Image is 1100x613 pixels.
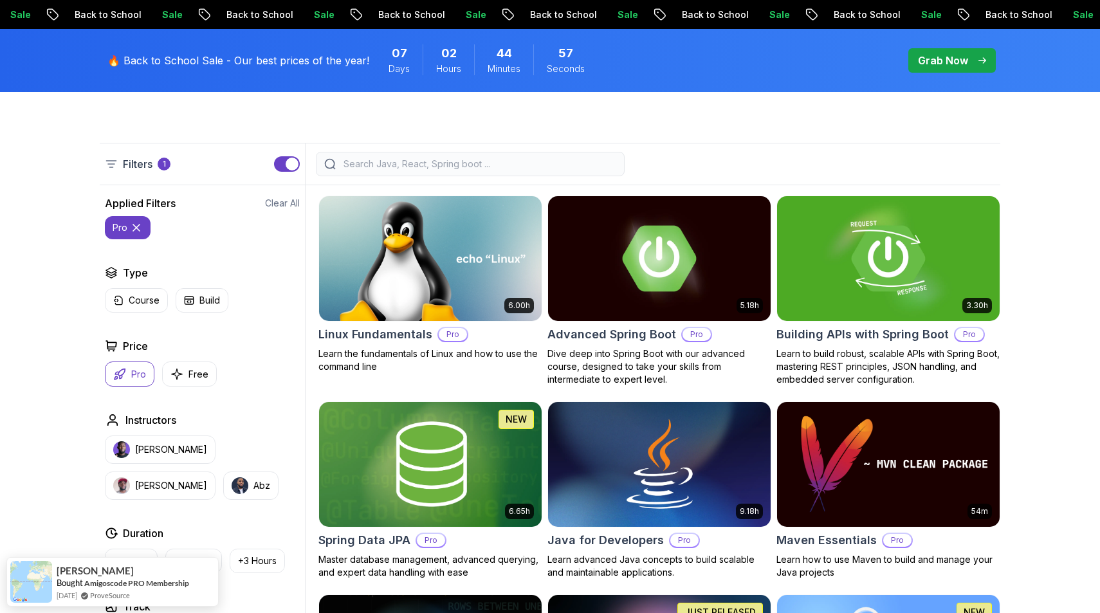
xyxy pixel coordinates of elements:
[506,413,527,426] p: NEW
[135,479,207,492] p: [PERSON_NAME]
[777,402,1000,527] img: Maven Essentials card
[547,531,664,549] h2: Java for Developers
[547,62,585,75] span: Seconds
[188,368,208,381] p: Free
[57,590,77,601] span: [DATE]
[547,196,771,386] a: Advanced Spring Boot card5.18hAdvanced Spring BootProDive deep into Spring Boot with our advanced...
[318,196,542,373] a: Linux Fundamentals card6.00hLinux FundamentalsProLearn the fundamentals of Linux and how to use t...
[439,328,467,341] p: Pro
[238,554,277,567] p: +3 Hours
[509,506,530,517] p: 6.65h
[84,578,189,588] a: Amigoscode PRO Membership
[548,402,771,527] img: Java for Developers card
[325,8,367,21] p: Sale
[542,8,629,21] p: Back to School
[86,8,174,21] p: Back to School
[389,62,410,75] span: Days
[740,506,759,517] p: 9.18h
[776,531,877,549] h2: Maven Essentials
[176,288,228,313] button: Build
[319,196,542,321] img: Linux Fundamentals card
[253,479,270,492] p: Abz
[997,8,1085,21] p: Back to School
[508,300,530,311] p: 6.00h
[57,578,83,588] span: Bought
[776,401,1000,579] a: Maven Essentials card54mMaven EssentialsProLearn how to use Maven to build and manage your Java p...
[319,402,542,527] img: Spring Data JPA card
[22,8,63,21] p: Sale
[547,325,676,343] h2: Advanced Spring Boot
[883,534,912,547] p: Pro
[971,506,988,517] p: 54m
[318,553,542,579] p: Master database management, advanced querying, and expert data handling with ease
[417,534,445,547] p: Pro
[777,196,1000,321] img: Building APIs with Spring Boot card
[113,554,149,567] p: 0-1 Hour
[123,265,148,280] h2: Type
[548,196,771,321] img: Advanced Spring Boot card
[390,8,477,21] p: Back to School
[162,361,217,387] button: Free
[129,294,160,307] p: Course
[265,197,300,210] button: Clear All
[776,196,1000,386] a: Building APIs with Spring Boot card3.30hBuilding APIs with Spring BootProLearn to build robust, s...
[105,549,158,573] button: 0-1 Hour
[232,477,248,494] img: instructor img
[174,8,215,21] p: Sale
[105,288,168,313] button: Course
[199,294,220,307] p: Build
[123,526,163,541] h2: Duration
[131,368,146,381] p: Pro
[105,435,215,464] button: instructor img[PERSON_NAME]
[966,300,988,311] p: 3.30h
[318,531,410,549] h2: Spring Data JPA
[629,8,670,21] p: Sale
[436,62,461,75] span: Hours
[113,441,130,458] img: instructor img
[57,565,134,576] span: [PERSON_NAME]
[113,477,130,494] img: instructor img
[776,347,1000,386] p: Learn to build robust, scalable APIs with Spring Boot, mastering REST principles, JSON handling, ...
[105,196,176,211] h2: Applied Filters
[740,300,759,311] p: 5.18h
[392,44,407,62] span: 7 Days
[776,553,1000,579] p: Learn how to use Maven to build and manage your Java projects
[341,158,616,170] input: Search Java, React, Spring boot ...
[223,471,279,500] button: instructor imgAbz
[238,8,325,21] p: Back to School
[776,325,949,343] h2: Building APIs with Spring Boot
[107,53,369,68] p: 🔥 Back to School Sale - Our best prices of the year!
[10,561,52,603] img: provesource social proof notification image
[693,8,781,21] p: Back to School
[125,412,176,428] h2: Instructors
[318,325,432,343] h2: Linux Fundamentals
[165,549,222,573] button: 1-3 Hours
[123,156,152,172] p: Filters
[105,216,151,239] button: pro
[318,401,542,579] a: Spring Data JPA card6.65hNEWSpring Data JPAProMaster database management, advanced querying, and ...
[547,347,771,386] p: Dive deep into Spring Boot with our advanced course, designed to take your skills from intermedia...
[113,221,127,234] p: pro
[845,8,933,21] p: Back to School
[955,328,984,341] p: Pro
[683,328,711,341] p: Pro
[781,8,822,21] p: Sale
[497,44,512,62] span: 44 Minutes
[105,361,154,387] button: Pro
[441,44,457,62] span: 2 Hours
[558,44,573,62] span: 57 Seconds
[163,159,166,169] p: 1
[547,553,771,579] p: Learn advanced Java concepts to build scalable and maintainable applications.
[105,471,215,500] button: instructor img[PERSON_NAME]
[135,443,207,456] p: [PERSON_NAME]
[488,62,520,75] span: Minutes
[230,549,285,573] button: +3 Hours
[933,8,974,21] p: Sale
[90,590,130,601] a: ProveSource
[123,338,148,354] h2: Price
[547,401,771,579] a: Java for Developers card9.18hJava for DevelopersProLearn advanced Java concepts to build scalable...
[318,347,542,373] p: Learn the fundamentals of Linux and how to use the command line
[670,534,699,547] p: Pro
[477,8,518,21] p: Sale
